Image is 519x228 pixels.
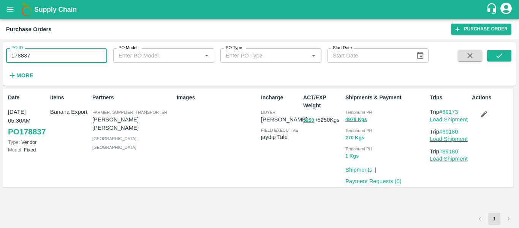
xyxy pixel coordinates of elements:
[2,1,19,18] button: open drawer
[6,48,107,63] input: Enter PO ID
[92,136,138,149] span: [GEOGRAPHIC_DATA] , [GEOGRAPHIC_DATA]
[345,167,372,173] a: Shipments
[261,128,298,132] span: field executive
[488,213,500,225] button: page 1
[430,116,468,123] a: Load Shipment
[50,94,89,102] p: Items
[303,94,342,110] p: ACT/EXP Weight
[328,48,410,63] input: Start Date
[6,24,52,34] div: Purchase Orders
[8,139,47,146] p: Vendor
[8,125,46,139] a: PO178837
[345,110,372,115] span: Tembhurni PH
[486,3,499,16] div: customer-support
[92,94,174,102] p: Partners
[34,6,77,13] b: Supply Chain
[261,94,300,102] p: Incharge
[6,69,35,82] button: More
[430,156,468,162] a: Load Shipment
[119,45,138,51] label: PO Model
[439,109,458,115] a: #89173
[92,115,174,132] p: [PERSON_NAME] [PERSON_NAME]
[439,148,458,155] a: #89180
[11,45,23,51] label: PO ID
[303,116,342,124] p: / 5250 Kgs
[261,110,275,115] span: buyer
[309,51,318,61] button: Open
[345,94,427,102] p: Shipments & Payment
[223,51,297,61] input: Enter PO Type
[430,128,469,136] p: Trip
[372,163,377,174] div: |
[261,115,307,124] p: [PERSON_NAME]
[413,48,427,63] button: Choose date
[430,94,469,102] p: Trips
[177,94,258,102] p: Images
[303,116,314,125] button: 5250
[8,139,20,145] span: Type:
[439,129,458,135] a: #89180
[92,110,167,115] span: Farmer, Supplier, Transporter
[226,45,242,51] label: PO Type
[345,128,372,133] span: Tembhurni PH
[116,51,190,61] input: Enter PO Model
[430,147,469,156] p: Trip
[19,2,34,17] img: logo
[16,72,33,78] strong: More
[473,213,516,225] nav: pagination navigation
[345,147,372,151] span: Tembhurni PH
[345,152,359,161] button: 1 Kgs
[345,115,367,124] button: 4979 Kgs
[34,4,486,15] a: Supply Chain
[430,108,469,116] p: Trip
[345,134,364,142] button: 270 Kgs
[202,51,212,61] button: Open
[345,178,402,184] a: Payment Requests (0)
[50,108,89,116] p: Banana Export
[430,136,468,142] a: Load Shipment
[261,133,300,141] p: jaydip Tale
[451,24,511,35] a: Purchase Order
[499,2,513,18] div: account of current user
[8,94,47,102] p: Date
[333,45,352,51] label: Start Date
[472,94,511,102] p: Actions
[8,146,47,153] p: Fixed
[8,108,47,125] p: [DATE] 05:30AM
[8,147,22,153] span: Model:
